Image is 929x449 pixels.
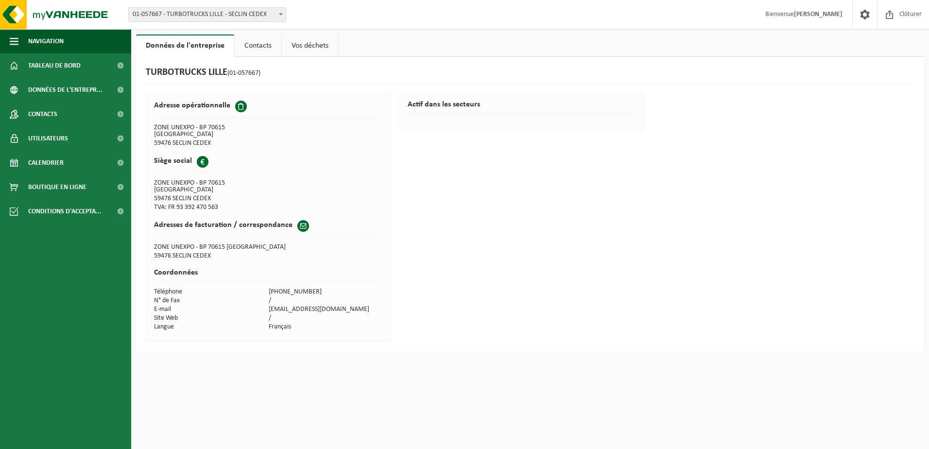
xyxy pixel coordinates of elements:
[28,53,81,78] span: Tableau de bord
[146,67,260,79] h1: TURBOTRUCKS LILLE
[269,323,383,331] td: Français
[28,175,86,199] span: Boutique en ligne
[154,101,230,110] h2: Adresse opérationnelle
[154,323,269,331] td: Langue
[154,296,269,305] td: N° de Fax
[28,78,103,102] span: Données de l'entrepr...
[136,35,234,57] a: Données de l'entreprise
[154,156,192,166] h2: Siège social
[154,252,384,260] td: 59476 SECLIN CEDEX
[154,194,269,203] td: 59476 SECLIN CEDEX
[28,199,102,224] span: Conditions d'accepta...
[154,305,269,314] td: E-mail
[269,305,383,314] td: [EMAIL_ADDRESS][DOMAIN_NAME]
[269,296,383,305] td: /
[154,179,269,194] td: ZONE UNEXPO - BP 70615 [GEOGRAPHIC_DATA]
[794,11,843,18] strong: [PERSON_NAME]
[227,69,260,77] span: (01-057667)
[154,288,269,296] td: Téléphone
[154,203,269,212] td: TVA: FR 93 392 470 563
[128,7,286,22] span: 01-057667 - TURBOTRUCKS LILLE - SECLIN CEDEX
[282,35,338,57] a: Vos déchets
[269,314,383,323] td: /
[154,123,269,139] td: ZONE UNEXPO - BP 70615 [GEOGRAPHIC_DATA]
[408,101,637,114] h2: Actif dans les secteurs
[129,8,286,21] span: 01-057667 - TURBOTRUCKS LILLE - SECLIN CEDEX
[235,35,281,57] a: Contacts
[28,151,64,175] span: Calendrier
[154,139,269,148] td: 59476 SECLIN CEDEX
[269,288,383,296] td: [PHONE_NUMBER]
[28,102,57,126] span: Contacts
[28,126,68,151] span: Utilisateurs
[154,220,292,230] h2: Adresses de facturation / correspondance
[28,29,64,53] span: Navigation
[154,314,269,323] td: Site Web
[154,269,384,282] h2: Coordonnées
[154,243,384,252] td: ZONE UNEXPO - BP 70615 [GEOGRAPHIC_DATA]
